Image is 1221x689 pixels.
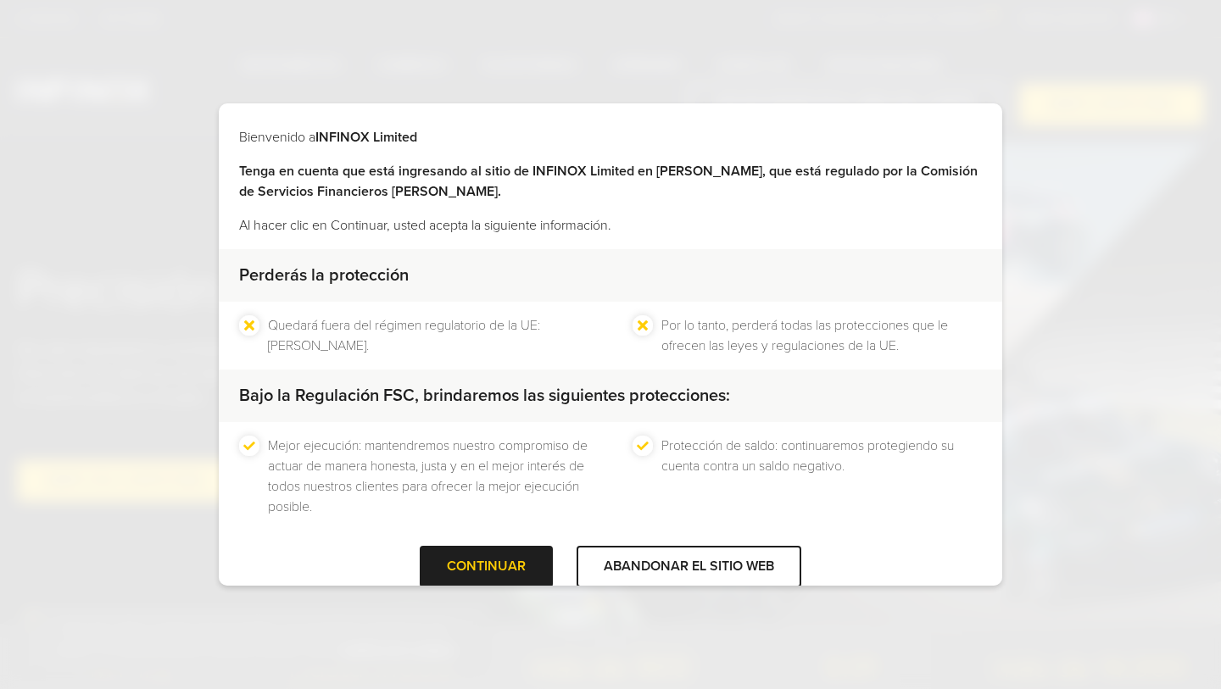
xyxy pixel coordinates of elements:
[604,558,774,575] font: ABANDONAR EL SITIO WEB
[239,386,730,406] font: Bajo la Regulación FSC, brindaremos las siguientes protecciones:
[239,265,409,286] font: Perderás la protección
[268,437,588,515] font: Mejor ejecución: mantendremos nuestro compromiso de actuar de manera honesta, justa y en el mejor...
[239,217,611,234] font: Al hacer clic en Continuar, usted acepta la siguiente información.
[661,317,948,354] font: Por lo tanto, perderá todas las protecciones que le ofrecen las leyes y regulaciones de la UE.
[268,317,540,354] font: Quedará fuera del régimen regulatorio de la UE: [PERSON_NAME].
[661,437,954,475] font: Protección de saldo: continuaremos protegiendo su cuenta contra un saldo negativo.
[239,163,978,200] font: Tenga en cuenta que está ingresando al sitio de INFINOX Limited en [PERSON_NAME], que está regula...
[447,558,526,575] font: CONTINUAR
[239,129,315,146] font: Bienvenido a
[315,129,417,146] font: INFINOX Limited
